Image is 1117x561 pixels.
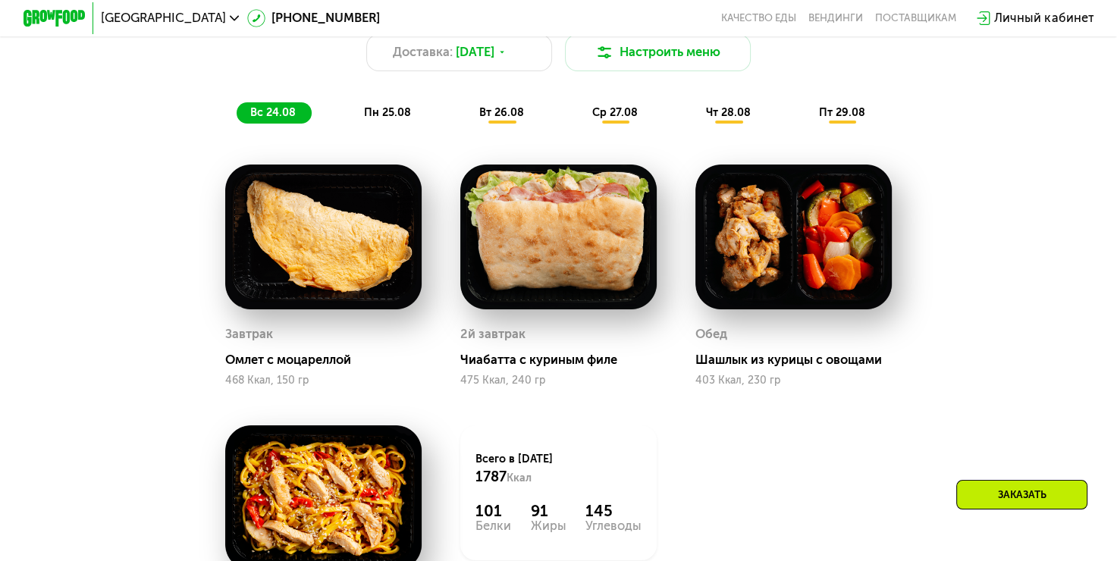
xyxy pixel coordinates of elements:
[956,480,1087,509] div: Заказать
[565,34,751,71] button: Настроить меню
[721,12,796,24] a: Качество еды
[460,323,526,346] div: 2й завтрак
[507,472,532,484] span: Ккал
[475,502,511,521] div: 101
[875,12,956,24] div: поставщикам
[808,12,863,24] a: Вендинги
[592,106,638,119] span: ср 27.08
[364,106,411,119] span: пн 25.08
[819,106,865,119] span: пт 29.08
[460,375,657,387] div: 475 Ккал, 240 гр
[393,43,453,62] span: Доставка:
[250,106,296,119] span: вс 24.08
[994,9,1093,28] div: Личный кабинет
[475,452,641,486] div: Всего в [DATE]
[585,502,642,521] div: 145
[460,353,670,368] div: Чиабатта с куриным филе
[585,520,642,532] div: Углеводы
[247,9,381,28] a: [PHONE_NUMBER]
[530,502,566,521] div: 91
[225,375,422,387] div: 468 Ккал, 150 гр
[695,323,727,346] div: Обед
[706,106,751,119] span: чт 28.08
[695,353,905,368] div: Шашлык из курицы с овощами
[475,520,511,532] div: Белки
[456,43,494,62] span: [DATE]
[695,375,892,387] div: 403 Ккал, 230 гр
[479,106,524,119] span: вт 26.08
[225,323,273,346] div: Завтрак
[530,520,566,532] div: Жиры
[475,469,507,485] span: 1787
[225,353,435,368] div: Омлет с моцареллой
[101,12,226,24] span: [GEOGRAPHIC_DATA]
